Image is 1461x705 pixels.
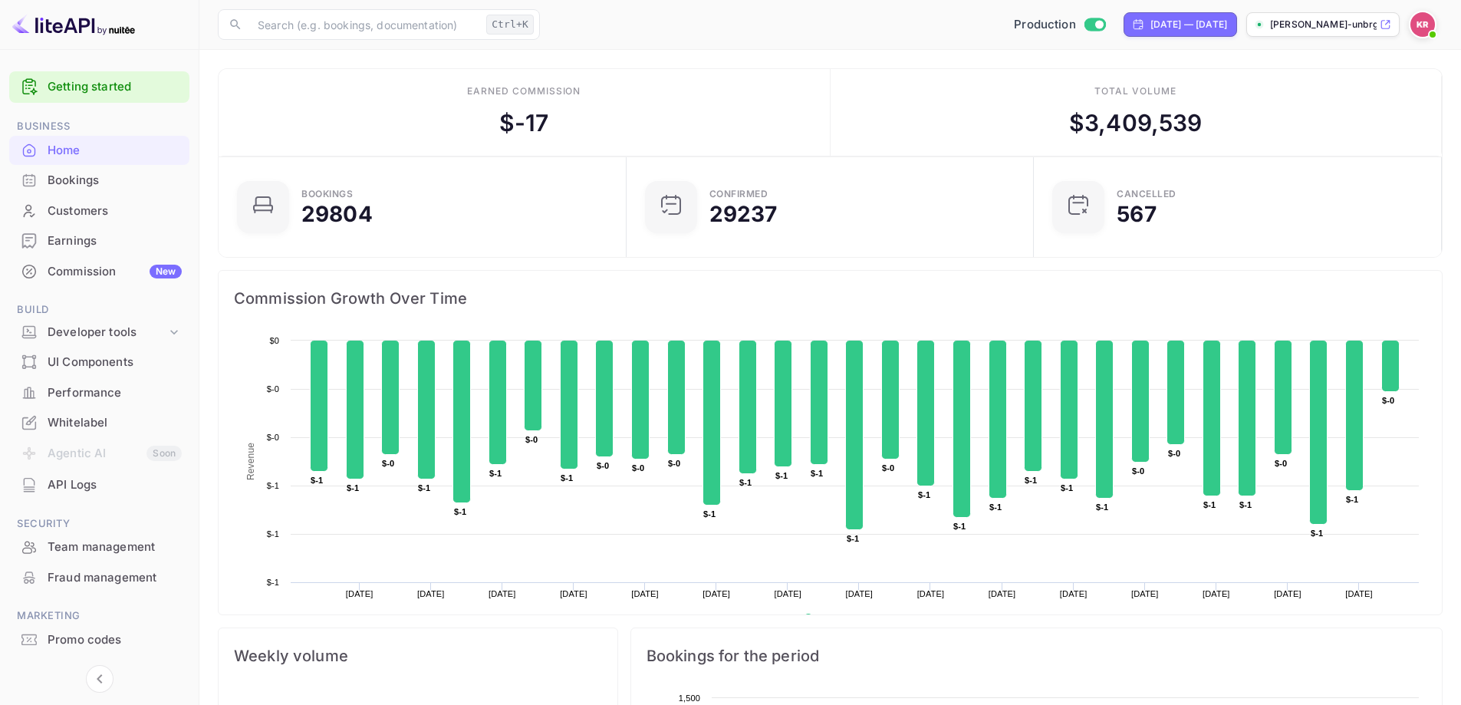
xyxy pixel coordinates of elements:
button: Collapse navigation [86,665,114,693]
text: $-1 [267,481,279,490]
text: $0 [269,336,279,345]
text: $-0 [267,433,279,442]
text: $-1 [703,509,716,519]
span: Security [9,516,189,532]
text: $-1 [1096,502,1108,512]
text: Revenue [245,443,256,480]
a: Team management [9,532,189,561]
text: $-1 [489,469,502,478]
div: UI Components [9,348,189,377]
text: $-1 [418,483,430,493]
a: Fraud management [9,563,189,591]
div: [DATE] — [DATE] [1150,18,1227,31]
text: $-1 [267,529,279,539]
div: Performance [9,378,189,408]
div: API Logs [48,476,182,494]
text: [DATE] [774,589,801,598]
text: $-1 [775,471,788,480]
div: Switch to Sandbox mode [1008,16,1111,34]
text: [DATE] [917,589,945,598]
text: Revenue [818,614,857,624]
a: Home [9,136,189,164]
text: $-1 [918,490,930,499]
text: $-1 [267,578,279,587]
div: Home [9,136,189,166]
text: 1,500 [678,693,699,703]
text: [DATE] [1060,589,1088,598]
text: $-0 [668,459,680,468]
div: Earnings [48,232,182,250]
text: $-0 [1382,396,1394,405]
text: $-1 [1239,500,1252,509]
text: $-1 [1203,500,1216,509]
text: $-0 [1132,466,1144,476]
text: [DATE] [560,589,587,598]
div: Commission [48,263,182,281]
div: 567 [1117,203,1156,225]
div: Developer tools [48,324,166,341]
div: Home [48,142,182,160]
a: Getting started [48,78,182,96]
div: Performance [48,384,182,402]
text: [DATE] [1345,589,1373,598]
text: [DATE] [489,589,516,598]
text: $-1 [953,522,966,531]
text: $-0 [632,463,644,473]
div: CommissionNew [9,257,189,287]
text: [DATE] [417,589,445,598]
span: Build [9,301,189,318]
div: Developer tools [9,319,189,346]
div: Whitelabel [48,414,182,432]
div: Getting started [9,71,189,103]
a: Earnings [9,226,189,255]
text: $-0 [1168,449,1180,458]
text: $-0 [882,463,894,473]
p: [PERSON_NAME]-unbrg.[PERSON_NAME]... [1270,18,1377,31]
text: [DATE] [346,589,373,598]
span: Business [9,118,189,135]
text: [DATE] [1203,589,1230,598]
div: UI Components [48,354,182,371]
span: Commission Growth Over Time [234,286,1426,311]
div: Promo codes [48,631,182,649]
text: [DATE] [1274,589,1301,598]
text: $-1 [1346,495,1358,504]
a: Bookings [9,166,189,194]
text: [DATE] [846,589,874,598]
text: $-1 [1061,483,1073,493]
div: Bookings [48,172,182,189]
text: $-1 [847,534,859,543]
span: Weekly volume [234,644,602,668]
text: [DATE] [1131,589,1159,598]
input: Search (e.g. bookings, documentation) [248,9,480,40]
img: Kobus Roux [1410,12,1435,37]
a: CommissionNew [9,257,189,285]
div: Bookings [9,166,189,196]
a: Whitelabel [9,408,189,437]
a: Performance [9,378,189,407]
div: Promo codes [9,625,189,655]
text: $-0 [525,435,538,444]
div: Ctrl+K [486,15,534,35]
text: $-1 [1025,476,1037,485]
div: Customers [48,203,182,220]
div: $ 3,409,539 [1069,106,1203,140]
text: $-1 [989,502,1002,512]
a: UI Components [9,348,189,376]
div: Fraud management [48,569,182,587]
div: Whitelabel [9,408,189,438]
text: $-0 [382,459,394,468]
div: 29804 [301,203,373,225]
a: API Logs [9,470,189,499]
text: $-1 [561,473,573,483]
text: $-1 [811,469,823,478]
text: [DATE] [631,589,659,598]
a: Promo codes [9,625,189,654]
div: Earnings [9,226,189,256]
div: Bookings [301,189,353,199]
div: Confirmed [709,189,768,199]
text: $-0 [597,461,609,470]
div: CANCELLED [1117,189,1176,199]
text: [DATE] [703,589,730,598]
text: [DATE] [989,589,1016,598]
